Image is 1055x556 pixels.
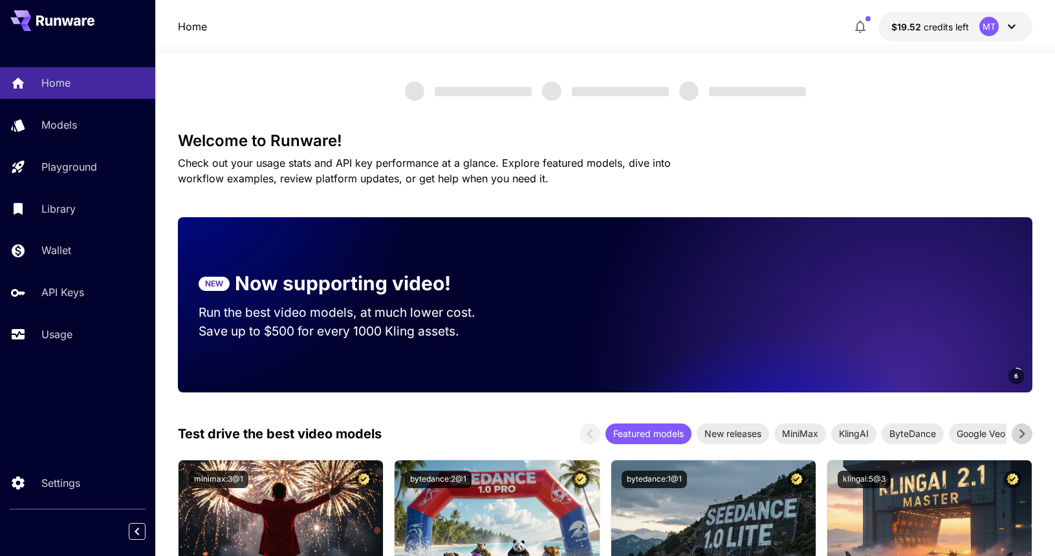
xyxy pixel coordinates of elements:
[138,520,155,543] div: Collapse sidebar
[774,423,826,444] div: MiniMax
[831,423,876,444] div: KlingAI
[199,322,500,341] p: Save up to $500 for every 1000 Kling assets.
[878,12,1032,41] button: $19.51973MT
[572,471,589,488] button: Certified Model – Vetted for best performance and includes a commercial license.
[41,242,71,258] p: Wallet
[41,117,77,133] p: Models
[1004,471,1021,488] button: Certified Model – Vetted for best performance and includes a commercial license.
[235,269,451,298] p: Now supporting video!
[41,201,76,217] p: Library
[205,278,223,290] p: NEW
[882,423,944,444] div: ByteDance
[41,326,72,342] p: Usage
[605,423,691,444] div: Featured models
[605,427,691,440] span: Featured models
[831,427,876,440] span: KlingAI
[697,427,769,440] span: New releases
[949,427,1013,440] span: Google Veo
[891,21,924,32] span: $19.52
[178,132,1032,150] h3: Welcome to Runware!
[178,424,382,444] p: Test drive the best video models
[178,156,671,185] span: Check out your usage stats and API key performance at a glance. Explore featured models, dive int...
[774,427,826,440] span: MiniMax
[41,284,84,300] p: API Keys
[355,471,373,488] button: Certified Model – Vetted for best performance and includes a commercial license.
[891,20,969,34] div: $19.51973
[882,427,944,440] span: ByteDance
[41,159,97,175] p: Playground
[1014,371,1018,381] span: 6
[129,523,146,540] button: Collapse sidebar
[622,471,687,488] button: bytedance:1@1
[199,303,500,322] p: Run the best video models, at much lower cost.
[949,423,1013,444] div: Google Veo
[788,471,805,488] button: Certified Model – Vetted for best performance and includes a commercial license.
[41,75,71,91] p: Home
[924,21,969,32] span: credits left
[189,471,248,488] button: minimax:3@1
[41,475,80,491] p: Settings
[979,17,999,36] div: MT
[178,19,207,34] nav: breadcrumb
[178,19,207,34] a: Home
[405,471,472,488] button: bytedance:2@1
[697,423,769,444] div: New releases
[838,471,891,488] button: klingai:5@3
